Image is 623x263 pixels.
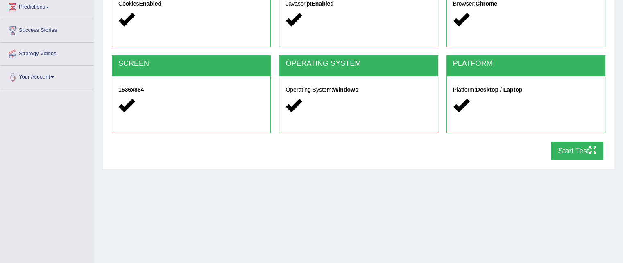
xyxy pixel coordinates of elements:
[0,43,94,63] a: Strategy Videos
[476,86,523,93] strong: Desktop / Laptop
[453,60,599,68] h2: PLATFORM
[118,60,264,68] h2: SCREEN
[118,86,144,93] strong: 1536x864
[551,142,603,160] button: Start Test
[285,87,431,93] h5: Operating System:
[333,86,358,93] strong: Windows
[0,66,94,86] a: Your Account
[0,19,94,40] a: Success Stories
[285,60,431,68] h2: OPERATING SYSTEM
[476,0,497,7] strong: Chrome
[285,1,431,7] h5: Javascript
[118,1,264,7] h5: Cookies
[453,87,599,93] h5: Platform:
[311,0,333,7] strong: Enabled
[453,1,599,7] h5: Browser:
[139,0,161,7] strong: Enabled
